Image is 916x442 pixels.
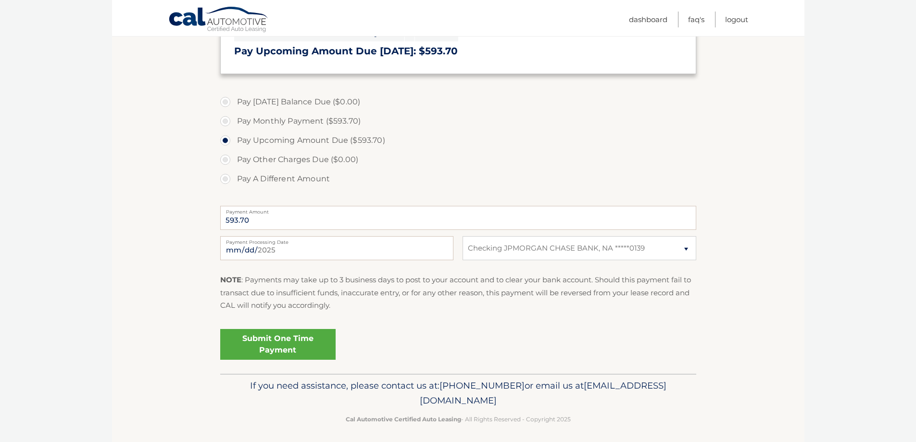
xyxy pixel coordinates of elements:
[346,416,461,423] strong: Cal Automotive Certified Auto Leasing
[220,236,453,244] label: Payment Processing Date
[220,150,696,169] label: Pay Other Charges Due ($0.00)
[220,275,241,284] strong: NOTE
[220,236,453,260] input: Payment Date
[168,6,269,34] a: Cal Automotive
[220,206,696,230] input: Payment Amount
[725,12,748,27] a: Logout
[220,131,696,150] label: Pay Upcoming Amount Due ($593.70)
[220,274,696,312] p: : Payments may take up to 3 business days to post to your account and to clear your bank account....
[220,329,336,360] a: Submit One Time Payment
[629,12,667,27] a: Dashboard
[688,12,704,27] a: FAQ's
[234,45,682,57] h3: Pay Upcoming Amount Due [DATE]: $593.70
[226,414,690,424] p: - All Rights Reserved - Copyright 2025
[220,92,696,112] label: Pay [DATE] Balance Due ($0.00)
[220,112,696,131] label: Pay Monthly Payment ($593.70)
[220,206,696,214] label: Payment Amount
[220,169,696,189] label: Pay A Different Amount
[439,380,525,391] span: [PHONE_NUMBER]
[226,378,690,409] p: If you need assistance, please contact us at: or email us at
